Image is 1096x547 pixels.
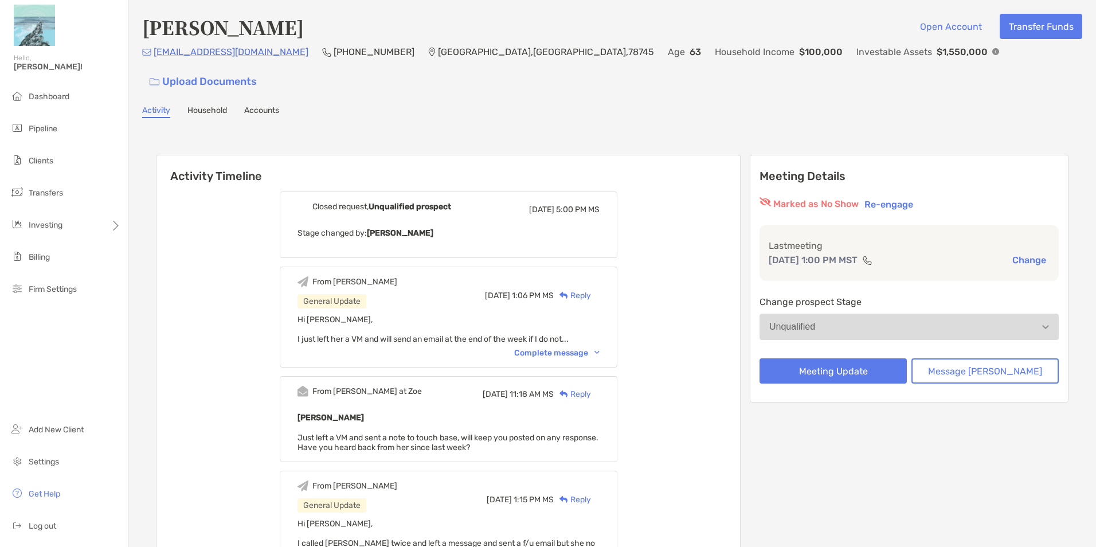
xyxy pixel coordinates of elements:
span: Add New Client [29,425,84,435]
img: dashboard icon [10,89,24,103]
a: Accounts [244,106,279,118]
p: [EMAIL_ADDRESS][DOMAIN_NAME] [154,45,308,59]
a: Household [187,106,227,118]
span: Transfers [29,188,63,198]
span: 1:06 PM MS [512,291,554,300]
img: Zoe Logo [14,5,55,46]
div: From [PERSON_NAME] [312,277,397,287]
button: Re-engage [861,197,917,211]
div: Closed request, [312,202,451,212]
img: Chevron icon [594,351,600,354]
img: Email Icon [142,49,151,56]
p: [DATE] 1:00 PM MST [769,253,858,267]
div: General Update [298,498,366,513]
span: Log out [29,521,56,531]
span: Billing [29,252,50,262]
span: [DATE] [483,389,508,399]
span: Just left a VM and sent a note to touch base, will keep you posted on any response. Have you hear... [298,433,598,452]
span: [DATE] [487,495,512,505]
span: Get Help [29,489,60,499]
b: Unqualified prospect [369,202,451,212]
span: Firm Settings [29,284,77,294]
div: Complete message [514,348,600,358]
div: From [PERSON_NAME] [312,481,397,491]
h6: Activity Timeline [156,155,740,183]
a: Activity [142,106,170,118]
div: From [PERSON_NAME] at Zoe [312,386,422,396]
img: communication type [862,256,872,265]
b: [PERSON_NAME] [367,228,433,238]
img: billing icon [10,249,24,263]
img: Phone Icon [322,48,331,57]
p: Marked as No Show [773,197,859,211]
img: transfers icon [10,185,24,199]
img: Reply icon [559,390,568,398]
img: investing icon [10,217,24,231]
img: logout icon [10,518,24,532]
p: 63 [690,45,701,59]
p: [PHONE_NUMBER] [334,45,414,59]
img: firm-settings icon [10,282,24,295]
span: [DATE] [529,205,554,214]
button: Change [1009,254,1050,266]
p: Meeting Details [760,169,1059,183]
span: [PERSON_NAME]! [14,62,121,72]
h4: [PERSON_NAME] [142,14,304,40]
span: Hi [PERSON_NAME], I just left her a VM and will send an email at the end of the week if I do not... [298,315,569,344]
div: General Update [298,294,366,308]
span: Pipeline [29,124,57,134]
div: Unqualified [769,322,815,332]
span: 1:15 PM MS [514,495,554,505]
p: Change prospect Stage [760,295,1059,309]
div: Reply [554,290,591,302]
p: Investable Assets [856,45,932,59]
img: settings icon [10,454,24,468]
button: Unqualified [760,314,1059,340]
img: Open dropdown arrow [1042,325,1049,329]
span: 5:00 PM MS [556,205,600,214]
span: Clients [29,156,53,166]
img: Event icon [298,386,308,397]
img: get-help icon [10,486,24,500]
img: Event icon [298,480,308,491]
p: Last meeting [769,239,1050,253]
p: Household Income [715,45,794,59]
img: add_new_client icon [10,422,24,436]
span: Dashboard [29,92,69,101]
button: Message [PERSON_NAME] [911,358,1059,384]
p: $100,000 [799,45,843,59]
img: Info Icon [992,48,999,55]
p: [GEOGRAPHIC_DATA] , [GEOGRAPHIC_DATA] , 78745 [438,45,654,59]
p: Stage changed by: [298,226,600,240]
img: Location Icon [428,48,436,57]
img: button icon [150,78,159,86]
button: Meeting Update [760,358,907,384]
div: Reply [554,388,591,400]
p: Age [668,45,685,59]
img: Reply icon [559,292,568,299]
img: Event icon [298,201,308,212]
button: Transfer Funds [1000,14,1082,39]
img: red eyr [760,197,771,206]
div: Reply [554,494,591,506]
img: Reply icon [559,496,568,503]
img: pipeline icon [10,121,24,135]
b: [PERSON_NAME] [298,413,364,423]
a: Upload Documents [142,69,264,94]
p: $1,550,000 [937,45,988,59]
img: Event icon [298,276,308,287]
span: 11:18 AM MS [510,389,554,399]
button: Open Account [911,14,991,39]
img: clients icon [10,153,24,167]
span: Settings [29,457,59,467]
span: Investing [29,220,62,230]
span: [DATE] [485,291,510,300]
